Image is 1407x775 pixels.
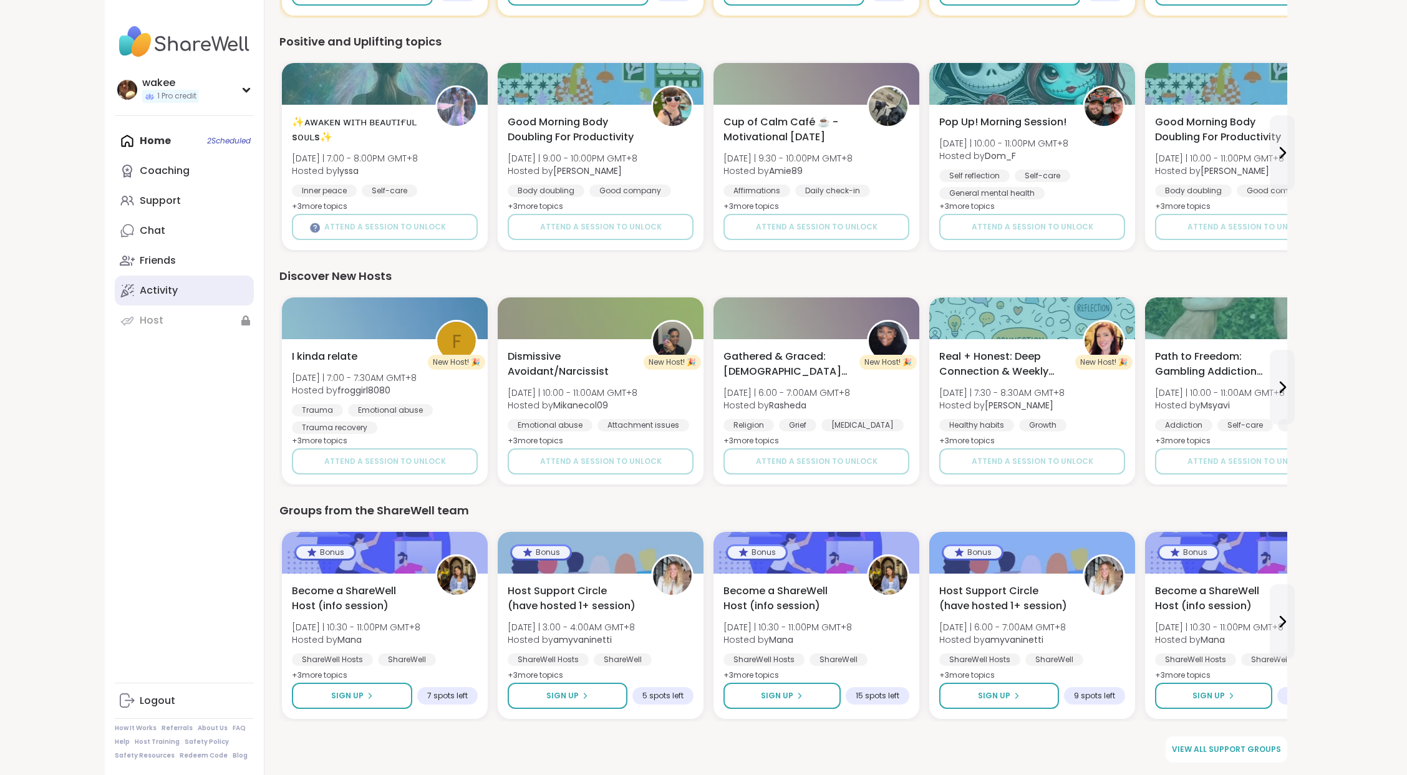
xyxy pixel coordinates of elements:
[723,387,850,399] span: [DATE] | 6:00 - 7:00AM GMT+8
[728,546,786,559] div: Bonus
[723,683,841,709] button: Sign Up
[1237,185,1318,197] div: Good company
[1025,653,1083,666] div: ShareWell
[540,221,662,233] span: Attend a session to unlock
[985,633,1043,646] b: amyvaninetti
[1155,185,1232,197] div: Body doubling
[512,546,570,559] div: Bonus
[869,87,907,126] img: Amie89
[769,633,793,646] b: Mana
[1187,221,1309,233] span: Attend a session to unlock
[1155,653,1236,666] div: ShareWell Hosts
[856,691,899,701] span: 15 spots left
[1155,448,1341,474] button: Attend a session to unlock
[756,221,878,233] span: Attend a session to unlock
[939,448,1125,474] button: Attend a session to unlock
[508,419,592,431] div: Emotional abuse
[821,419,904,431] div: [MEDICAL_DATA]
[115,686,254,716] a: Logout
[723,653,805,666] div: ShareWell Hosts
[546,690,579,701] span: Sign Up
[292,384,417,397] span: Hosted by
[508,214,694,240] button: Attend a session to unlock
[157,91,196,102] span: 1 Pro credit
[508,152,637,165] span: [DATE] | 9:00 - 10:00PM GMT+8
[115,724,157,733] a: How It Works
[1155,387,1285,399] span: [DATE] | 10:00 - 11:00AM GMT+8
[337,165,359,177] b: lyssa
[117,80,137,100] img: wakee
[233,751,248,760] a: Blog
[292,448,478,474] button: Attend a session to unlock
[985,150,1016,162] b: Dom_F
[115,306,254,335] a: Host
[142,76,199,90] div: wakee
[1155,115,1285,145] span: Good Morning Body Doubling For Productivity
[723,185,790,197] div: Affirmations
[1155,584,1285,614] span: Become a ShareWell Host (info session)
[140,694,175,708] div: Logout
[869,556,907,595] img: Mana
[1278,419,1325,431] div: Growth
[723,349,853,379] span: Gathered & Graced: [DEMOGRAPHIC_DATA] [MEDICAL_DATA] & Loss
[939,399,1065,412] span: Hosted by
[292,421,377,434] div: Trauma recovery
[1201,399,1230,412] b: Msyavi
[508,633,635,646] span: Hosted by
[508,165,637,177] span: Hosted by
[378,653,436,666] div: ShareWell
[1159,546,1217,559] div: Bonus
[337,633,362,646] b: Mana
[508,448,694,474] button: Attend a session to unlock
[508,653,589,666] div: ShareWell Hosts
[859,355,917,370] div: New Host! 🎉
[140,284,178,297] div: Activity
[292,349,357,364] span: I kinda relate
[589,185,671,197] div: Good company
[939,115,1066,130] span: Pop Up! Morning Session!
[115,738,130,746] a: Help
[292,584,422,614] span: Become a ShareWell Host (info session)
[723,115,853,145] span: Cup of Calm Café ☕️ - Motivational [DATE]
[1172,744,1281,755] span: View all support groups
[642,691,684,701] span: 5 spots left
[553,165,622,177] b: [PERSON_NAME]
[810,653,868,666] div: ShareWell
[540,456,662,467] span: Attend a session to unlock
[985,399,1053,412] b: [PERSON_NAME]
[1155,349,1285,379] span: Path to Freedom: Gambling Addiction support group
[1155,214,1341,240] button: Attend a session to unlock
[653,556,692,595] img: amyvaninetti
[723,419,774,431] div: Religion
[362,185,417,197] div: Self-care
[1155,633,1284,646] span: Hosted by
[723,448,909,474] button: Attend a session to unlock
[597,419,689,431] div: Attachment issues
[939,584,1069,614] span: Host Support Circle (have hosted 1+ session)
[292,621,420,633] span: [DATE] | 10:30 - 11:00PM GMT+8
[653,322,692,360] img: Mikanecol09
[1155,683,1272,709] button: Sign Up
[939,170,1010,182] div: Self reflection
[972,456,1093,467] span: Attend a session to unlock
[115,20,254,64] img: ShareWell Nav Logo
[939,633,1066,646] span: Hosted by
[1085,87,1123,126] img: Dom_F
[1085,556,1123,595] img: amyvaninetti
[723,165,853,177] span: Hosted by
[939,683,1059,709] button: Sign Up
[292,115,422,145] span: ✨ᴀᴡᴀᴋᴇɴ ᴡɪᴛʜ ʙᴇᴀᴜᴛɪғᴜʟ sᴏᴜʟs✨
[180,751,228,760] a: Redeem Code
[1155,152,1284,165] span: [DATE] | 10:00 - 11:00PM GMT+8
[939,387,1065,399] span: [DATE] | 7:30 - 8:30AM GMT+8
[348,404,433,416] div: Emotional abuse
[944,546,1002,559] div: Bonus
[1201,633,1225,646] b: Mana
[644,355,701,370] div: New Host! 🎉
[939,349,1069,379] span: Real + Honest: Deep Connection & Weekly Intentions
[296,546,354,559] div: Bonus
[140,194,181,208] div: Support
[452,327,462,356] span: f
[508,349,637,379] span: Dismissive Avoidant/Narcissist
[1217,419,1273,431] div: Self-care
